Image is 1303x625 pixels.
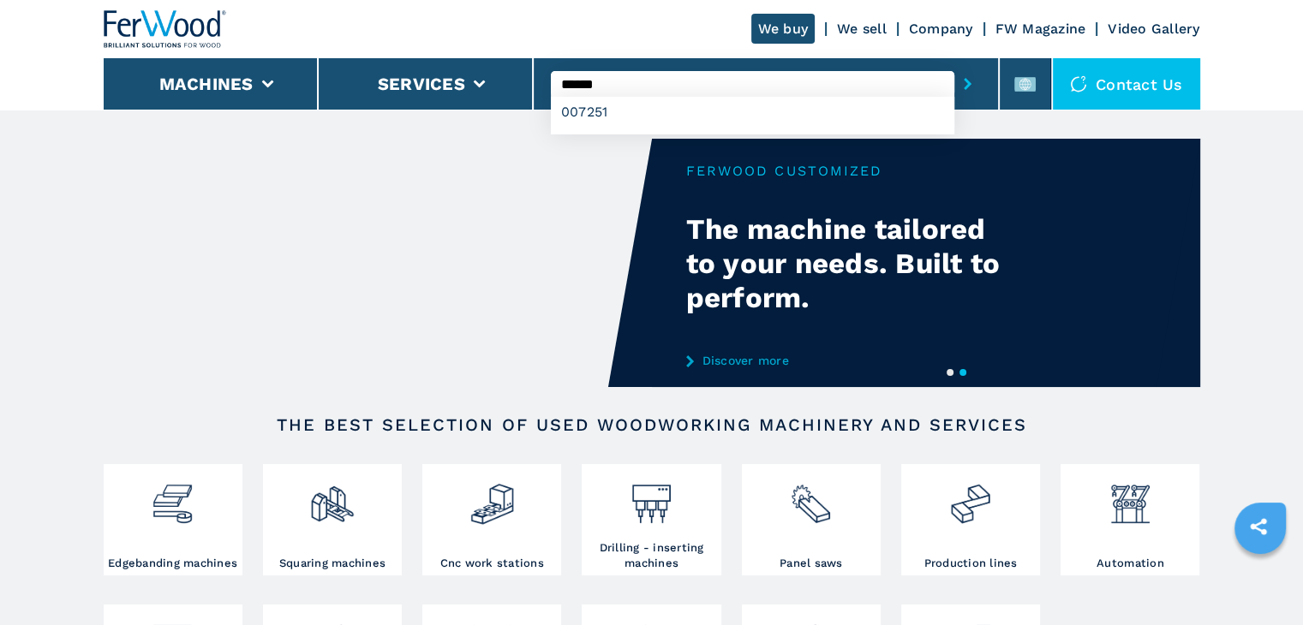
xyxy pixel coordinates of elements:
div: Contact us [1053,58,1200,110]
h3: Edgebanding machines [108,556,237,571]
a: FW Magazine [995,21,1086,37]
button: 1 [947,369,953,376]
h3: Production lines [924,556,1018,571]
a: We buy [751,14,816,44]
a: sharethis [1237,505,1280,548]
img: sezionatrici_2.png [788,468,834,527]
iframe: Chat [1230,548,1290,612]
button: submit-button [954,64,981,104]
h3: Cnc work stations [440,556,544,571]
button: Services [378,74,465,94]
img: centro_di_lavoro_cnc_2.png [469,468,515,527]
a: Edgebanding machines [104,464,242,575]
h3: Drilling - inserting machines [586,540,716,571]
a: Panel saws [742,464,881,575]
a: Company [909,21,973,37]
a: Cnc work stations [422,464,561,575]
a: Discover more [686,354,1022,367]
img: Contact us [1070,75,1087,92]
a: Automation [1061,464,1199,575]
a: Drilling - inserting machines [582,464,720,575]
a: Squaring machines [263,464,402,575]
img: foratrici_inseritrici_2.png [629,468,674,527]
img: linee_di_produzione_2.png [947,468,993,527]
img: Ferwood [104,10,227,48]
button: Machines [159,74,254,94]
a: We sell [837,21,887,37]
video: Your browser does not support the video tag. [104,139,652,387]
img: automazione.png [1108,468,1153,527]
h3: Automation [1097,556,1164,571]
a: Production lines [901,464,1040,575]
h2: The best selection of used woodworking machinery and services [158,414,1145,435]
a: Video Gallery [1108,21,1199,37]
h3: Squaring machines [279,556,386,571]
img: bordatrici_1.png [150,468,195,527]
img: squadratrici_2.png [309,468,355,527]
div: 007251 [551,97,954,128]
button: 2 [959,369,966,376]
h3: Panel saws [780,556,843,571]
